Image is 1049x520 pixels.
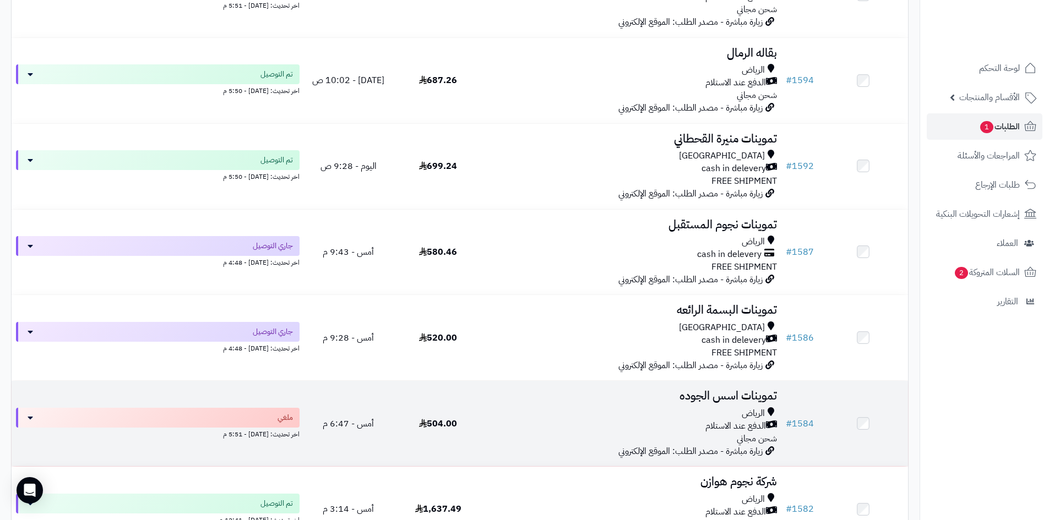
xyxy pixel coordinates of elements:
[16,428,300,439] div: اخر تحديث: [DATE] - 5:51 م
[487,218,777,231] h3: تموينات نجوم المستقبل
[955,267,968,279] span: 2
[323,417,374,430] span: أمس - 6:47 م
[975,177,1020,193] span: طلبات الإرجاع
[323,502,374,516] span: أمس - 3:14 م
[927,55,1042,81] a: لوحة التحكم
[979,61,1020,76] span: لوحة التحكم
[786,417,792,430] span: #
[323,331,374,344] span: أمس - 9:28 م
[786,331,814,344] a: #1586
[16,170,300,182] div: اخر تحديث: [DATE] - 5:50 م
[419,74,457,87] span: 687.26
[323,245,374,259] span: أمس - 9:43 م
[16,342,300,353] div: اخر تحديث: [DATE] - 4:48 م
[786,160,814,173] a: #1592
[618,445,763,458] span: زيارة مباشرة - مصدر الطلب: الموقع الإلكتروني
[927,230,1042,256] a: العملاء
[618,101,763,114] span: زيارة مباشرة - مصدر الطلب: الموقع الإلكتروني
[260,498,293,509] span: تم التوصيل
[419,417,457,430] span: 504.00
[742,64,765,76] span: الرياض
[711,174,777,188] span: FREE SHIPMENT
[737,432,777,445] span: شحن مجاني
[705,76,766,89] span: الدفع عند الاستلام
[260,69,293,80] span: تم التوصيل
[679,321,765,334] span: [GEOGRAPHIC_DATA]
[959,90,1020,105] span: الأقسام والمنتجات
[737,3,777,16] span: شحن مجاني
[974,8,1039,31] img: logo-2.png
[487,475,777,488] h3: شركة نجوم هوازن
[705,420,766,433] span: الدفع عند الاستلام
[737,89,777,102] span: شحن مجاني
[278,412,293,423] span: ملغي
[618,15,763,29] span: زيارة مباشرة - مصدر الطلب: الموقع الإلكتروني
[705,506,766,518] span: الدفع عند الاستلام
[702,162,766,175] span: cash in delevery
[980,121,993,133] span: 1
[786,417,814,430] a: #1584
[997,236,1018,251] span: العملاء
[786,74,814,87] a: #1594
[16,256,300,267] div: اخر تحديث: [DATE] - 4:48 م
[927,172,1042,198] a: طلبات الإرجاع
[954,265,1020,280] span: السلات المتروكة
[17,477,43,503] div: Open Intercom Messenger
[927,201,1042,227] a: إشعارات التحويلات البنكية
[487,47,777,59] h3: بقاله الرمال
[927,259,1042,286] a: السلات المتروكة2
[786,245,792,259] span: #
[927,288,1042,315] a: التقارير
[697,248,762,261] span: cash in delevery
[786,502,792,516] span: #
[997,294,1018,309] span: التقارير
[936,206,1020,222] span: إشعارات التحويلات البنكية
[16,84,300,96] div: اخر تحديث: [DATE] - 5:50 م
[618,273,763,286] span: زيارة مباشرة - مصدر الطلب: الموقع الإلكتروني
[742,493,765,506] span: الرياض
[786,160,792,173] span: #
[419,160,457,173] span: 699.24
[419,245,457,259] span: 580.46
[419,331,457,344] span: 520.00
[415,502,461,516] span: 1,637.49
[979,119,1020,134] span: الطلبات
[487,133,777,145] h3: تموينات منيرة القحطاني
[927,113,1042,140] a: الطلبات1
[786,331,792,344] span: #
[618,359,763,372] span: زيارة مباشرة - مصدر الطلب: الموقع الإلكتروني
[711,260,777,273] span: FREE SHIPMENT
[927,143,1042,169] a: المراجعات والأسئلة
[312,74,384,87] span: [DATE] - 10:02 ص
[260,155,293,166] span: تم التوصيل
[487,304,777,316] h3: تموينات البسمة الرائعه
[487,390,777,402] h3: تموينات اسس الجوده
[786,245,814,259] a: #1587
[711,346,777,359] span: FREE SHIPMENT
[786,74,792,87] span: #
[253,326,293,337] span: جاري التوصيل
[742,407,765,420] span: الرياض
[702,334,766,347] span: cash in delevery
[958,148,1020,163] span: المراجعات والأسئلة
[742,236,765,248] span: الرياض
[253,240,293,251] span: جاري التوصيل
[679,150,765,162] span: [GEOGRAPHIC_DATA]
[320,160,377,173] span: اليوم - 9:28 ص
[618,187,763,200] span: زيارة مباشرة - مصدر الطلب: الموقع الإلكتروني
[786,502,814,516] a: #1582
